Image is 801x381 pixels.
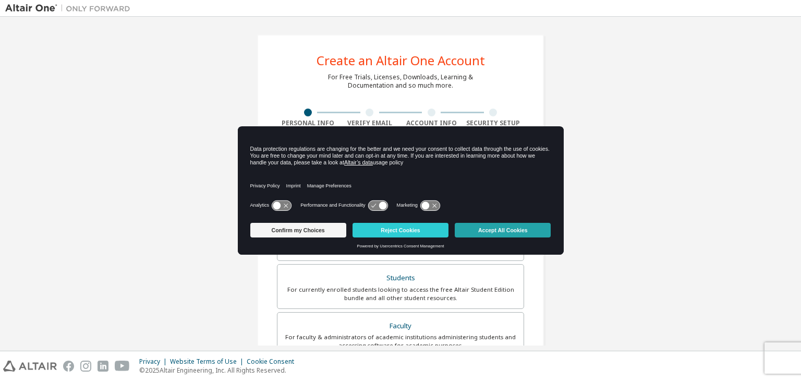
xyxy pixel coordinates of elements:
[139,366,300,375] p: © 2025 Altair Engineering, Inc. All Rights Reserved.
[400,119,463,127] div: Account Info
[247,358,300,366] div: Cookie Consent
[463,119,525,127] div: Security Setup
[284,319,517,334] div: Faculty
[284,333,517,350] div: For faculty & administrators of academic institutions administering students and accessing softwa...
[80,361,91,372] img: instagram.svg
[139,358,170,366] div: Privacy
[328,73,473,90] div: For Free Trials, Licenses, Downloads, Learning & Documentation and so much more.
[115,361,130,372] img: youtube.svg
[98,361,108,372] img: linkedin.svg
[317,54,485,67] div: Create an Altair One Account
[5,3,136,14] img: Altair One
[277,119,339,127] div: Personal Info
[339,119,401,127] div: Verify Email
[63,361,74,372] img: facebook.svg
[170,358,247,366] div: Website Terms of Use
[3,361,57,372] img: altair_logo.svg
[284,271,517,285] div: Students
[284,285,517,302] div: For currently enrolled students looking to access the free Altair Student Edition bundle and all ...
